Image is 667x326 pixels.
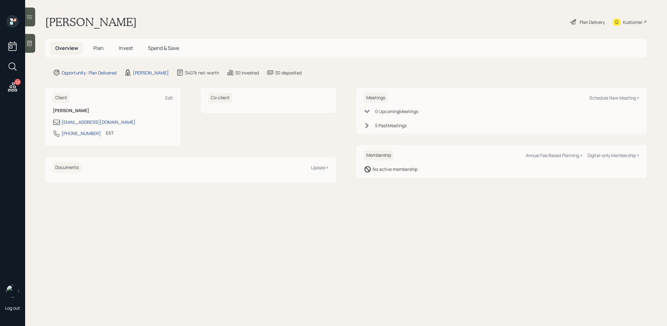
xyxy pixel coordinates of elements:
[62,119,135,125] div: [EMAIL_ADDRESS][DOMAIN_NAME]
[5,305,20,311] div: Log out
[133,69,169,76] div: [PERSON_NAME]
[62,69,117,76] div: Opportunity · Plan Delivered
[53,93,70,103] h6: Client
[62,130,101,137] div: [PHONE_NUMBER]
[6,285,19,297] img: treva-nostdahl-headshot.png
[526,152,582,158] div: Annual Fee Based Planning +
[45,15,137,29] h1: [PERSON_NAME]
[235,69,259,76] div: $0 invested
[185,69,219,76] div: $407k net-worth
[148,45,179,52] span: Spend & Save
[375,108,418,115] div: 0 Upcoming Meeting s
[373,166,418,172] div: No active membership
[119,45,133,52] span: Invest
[93,45,104,52] span: Plan
[14,79,21,85] div: 25
[311,165,329,171] div: Upload +
[53,108,173,113] h6: [PERSON_NAME]
[106,130,114,136] div: EST
[165,95,173,101] div: Edit
[55,45,78,52] span: Overview
[580,19,605,25] div: Plan Delivery
[275,69,302,76] div: $0 deposited
[623,19,642,25] div: Kustomer
[53,162,81,173] h6: Documents
[364,150,394,160] h6: Membership
[208,93,232,103] h6: Co-client
[588,152,639,158] div: Digital-only Membership +
[364,93,388,103] h6: Meetings
[589,95,639,101] div: Schedule New Meeting +
[375,122,407,129] div: 5 Past Meeting s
